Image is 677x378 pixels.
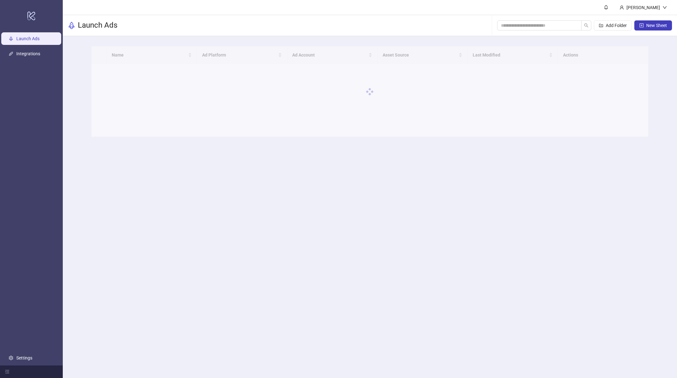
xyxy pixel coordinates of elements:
[16,51,40,56] a: Integrations
[663,5,667,10] span: down
[599,23,603,28] span: folder-add
[620,5,624,10] span: user
[584,23,588,28] span: search
[624,4,663,11] div: [PERSON_NAME]
[594,20,632,30] button: Add Folder
[5,370,9,374] span: menu-fold
[16,36,40,41] a: Launch Ads
[16,355,32,360] a: Settings
[68,22,75,29] span: rocket
[646,23,667,28] span: New Sheet
[634,20,672,30] button: New Sheet
[606,23,627,28] span: Add Folder
[639,23,644,28] span: plus-square
[604,5,608,9] span: bell
[78,20,117,30] h3: Launch Ads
